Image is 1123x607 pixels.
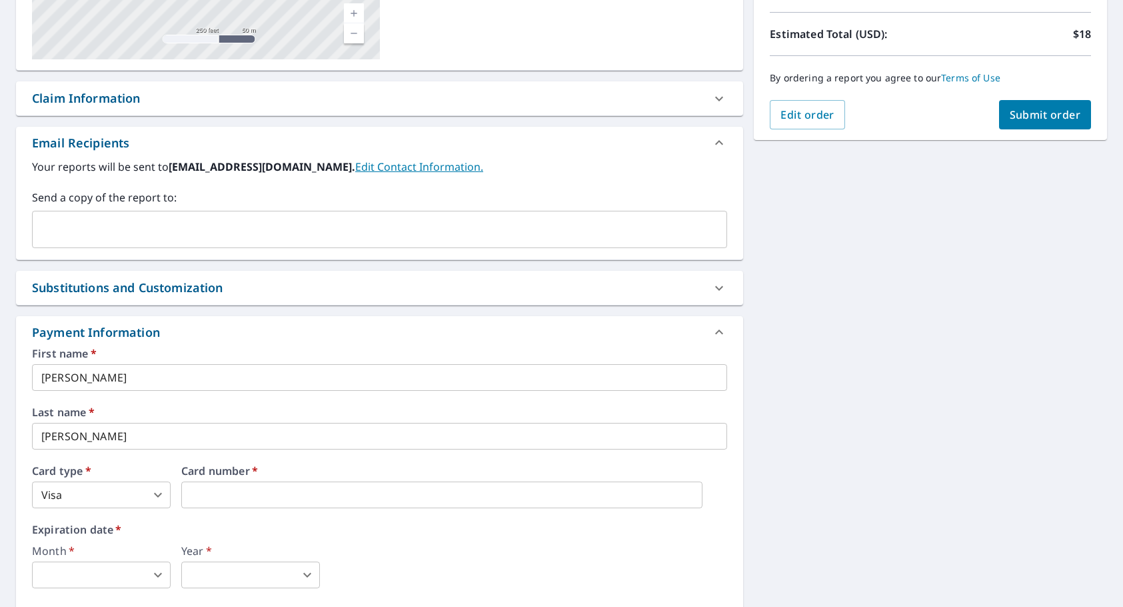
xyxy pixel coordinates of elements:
[344,23,364,43] a: Current Level 17, Zoom Out
[344,3,364,23] a: Current Level 17, Zoom In
[32,407,727,418] label: Last name
[999,100,1092,129] button: Submit order
[355,159,483,174] a: EditContactInfo
[941,71,1000,84] a: Terms of Use
[32,189,727,205] label: Send a copy of the report to:
[32,524,727,535] label: Expiration date
[181,546,320,556] label: Year
[1073,26,1091,42] p: $18
[780,107,834,122] span: Edit order
[32,466,171,476] label: Card type
[32,89,141,107] div: Claim Information
[770,72,1091,84] p: By ordering a report you agree to our
[32,159,727,175] label: Your reports will be sent to
[770,100,845,129] button: Edit order
[770,26,930,42] p: Estimated Total (USD):
[181,482,702,508] iframe: secure payment field
[181,466,727,476] label: Card number
[169,159,355,174] b: [EMAIL_ADDRESS][DOMAIN_NAME].
[32,482,171,508] div: Visa
[1010,107,1081,122] span: Submit order
[32,348,727,359] label: First name
[32,546,171,556] label: Month
[16,127,743,159] div: Email Recipients
[16,316,743,348] div: Payment Information
[32,324,165,342] div: Payment Information
[181,562,320,588] div: ​
[16,81,743,115] div: Claim Information
[32,134,129,152] div: Email Recipients
[16,271,743,305] div: Substitutions and Customization
[32,562,171,588] div: ​
[32,279,223,297] div: Substitutions and Customization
